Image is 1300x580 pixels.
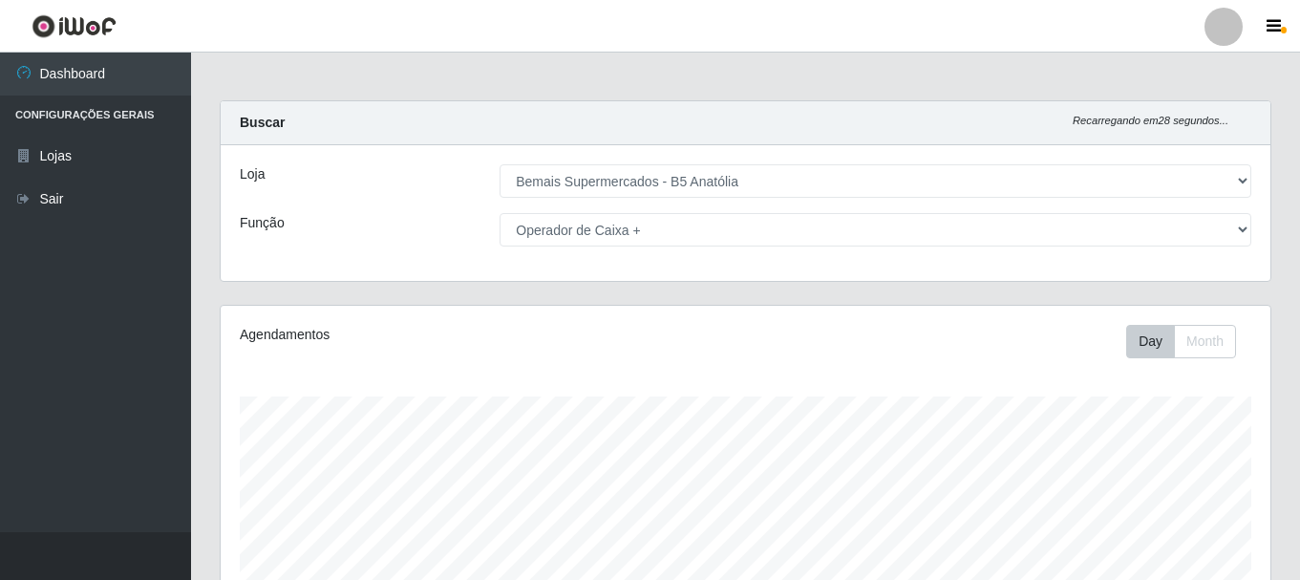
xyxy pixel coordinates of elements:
[1126,325,1236,358] div: First group
[240,115,285,130] strong: Buscar
[240,325,645,345] div: Agendamentos
[1126,325,1175,358] button: Day
[240,213,285,233] label: Função
[1073,115,1228,126] i: Recarregando em 28 segundos...
[1126,325,1251,358] div: Toolbar with button groups
[32,14,117,38] img: CoreUI Logo
[240,164,265,184] label: Loja
[1174,325,1236,358] button: Month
